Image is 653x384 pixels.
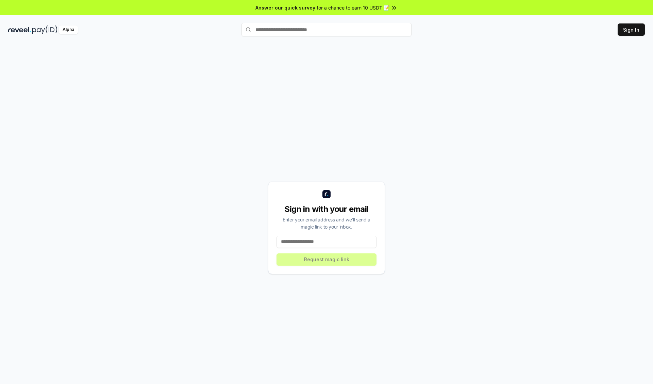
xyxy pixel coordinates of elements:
img: pay_id [32,26,57,34]
div: Sign in with your email [277,204,376,215]
div: Alpha [59,26,78,34]
img: logo_small [322,190,331,198]
span: Answer our quick survey [255,4,315,11]
span: for a chance to earn 10 USDT 📝 [317,4,389,11]
div: Enter your email address and we’ll send a magic link to your inbox. [277,216,376,230]
img: reveel_dark [8,26,31,34]
button: Sign In [618,23,645,36]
